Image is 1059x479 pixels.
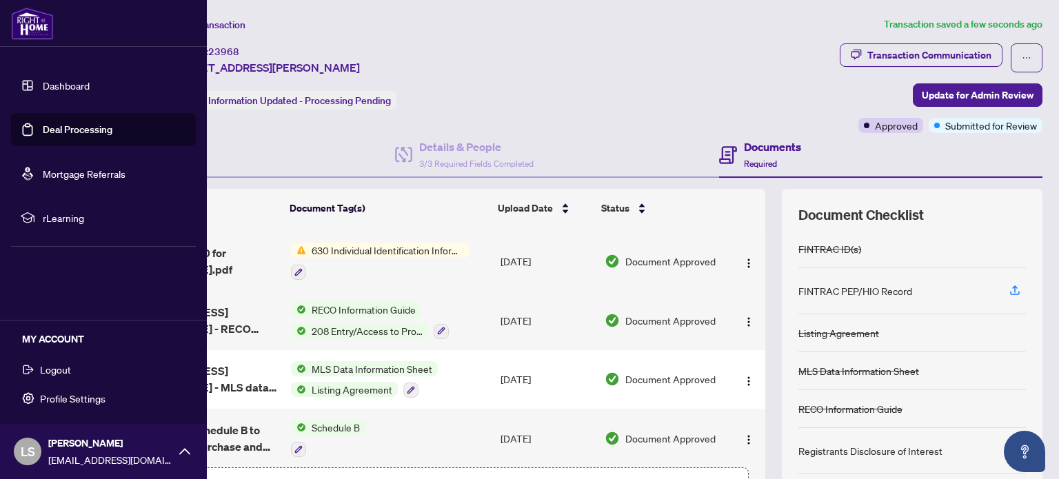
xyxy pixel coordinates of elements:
div: MLS Data Information Sheet [798,363,919,378]
div: RECO Information Guide [798,401,902,416]
button: Status IconMLS Data Information SheetStatus IconListing Agreement [291,361,438,398]
span: 630 Individual Identification Information Record [306,243,470,258]
span: Status [601,201,629,216]
img: Logo [743,258,754,269]
button: Logo [738,368,760,390]
span: Profile Settings [40,387,105,409]
span: View Transaction [172,19,245,31]
th: Status [596,189,725,227]
img: Status Icon [291,361,306,376]
button: Profile Settings [11,387,196,410]
div: Transaction Communication [867,44,991,66]
article: Transaction saved a few seconds ago [884,17,1042,32]
img: Document Status [605,431,620,446]
span: RECO Information Guide [306,302,421,317]
div: FINTRAC ID(s) [798,241,861,256]
img: Status Icon [291,382,306,397]
div: Registrants Disclosure of Interest [798,443,942,458]
span: rLearning [43,210,186,225]
button: Open asap [1004,431,1045,472]
span: Required [744,159,777,169]
span: Upload Date [498,201,553,216]
img: Status Icon [291,302,306,317]
h4: Details & People [419,139,534,155]
span: [PERSON_NAME] [48,436,172,451]
span: Document Checklist [798,205,924,225]
img: Status Icon [291,243,306,258]
img: Logo [743,316,754,327]
button: Update for Admin Review [913,83,1042,107]
span: Document Approved [625,371,716,387]
button: Status IconSchedule B [291,420,365,457]
th: Document Tag(s) [284,189,493,227]
span: [STREET_ADDRESS][PERSON_NAME] [171,59,360,76]
span: Logout [40,358,71,380]
div: Listing Agreement [798,325,879,340]
a: Dashboard [43,79,90,92]
td: [DATE] [495,350,599,409]
img: Document Status [605,313,620,328]
span: [EMAIL_ADDRESS][DOMAIN_NAME] [48,452,172,467]
button: Status IconRECO Information GuideStatus Icon208 Entry/Access to Property Seller Acknowledgement [291,302,449,339]
span: 23968 [208,45,239,58]
a: Mortgage Referrals [43,167,125,180]
span: LS [21,442,35,461]
span: 3/3 Required Fields Completed [419,159,534,169]
span: Document Approved [625,313,716,328]
button: Status Icon630 Individual Identification Information Record [291,243,470,280]
td: [DATE] [495,409,599,468]
button: Logo [738,309,760,332]
span: Listing Agreement [306,382,398,397]
span: 208 Entry/Access to Property Seller Acknowledgement [306,323,428,338]
h4: Documents [744,139,801,155]
img: Status Icon [291,420,306,435]
th: Upload Date [492,189,595,227]
img: Document Status [605,254,620,269]
span: Update for Admin Review [922,84,1033,106]
span: Information Updated - Processing Pending [208,94,391,107]
span: Document Approved [625,254,716,269]
img: Status Icon [291,323,306,338]
td: [DATE] [495,232,599,291]
span: Document Approved [625,431,716,446]
a: Deal Processing [43,123,112,136]
span: Approved [875,118,918,133]
button: Logout [11,358,196,381]
td: [DATE] [495,291,599,350]
button: Transaction Communication [840,43,1002,67]
span: ellipsis [1022,53,1031,63]
span: Schedule B [306,420,365,435]
span: MLS Data Information Sheet [306,361,438,376]
img: Logo [743,434,754,445]
img: logo [11,7,54,40]
span: Submitted for Review [945,118,1037,133]
img: Document Status [605,371,620,387]
div: FINTRAC PEP/HIO Record [798,283,912,298]
h5: MY ACCOUNT [22,332,196,347]
img: Logo [743,376,754,387]
button: Logo [738,427,760,449]
button: Logo [738,250,760,272]
div: Status: [171,91,396,110]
